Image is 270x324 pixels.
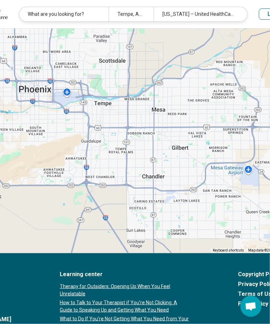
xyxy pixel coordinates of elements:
div: [US_STATE] – United HealthCare Student Resources [154,7,243,21]
div: What are you looking for? [20,7,109,21]
div: Tempe, AZ 85281 [109,7,154,21]
button: Keyboard shortcuts [213,248,244,253]
div: Open chat [240,296,262,317]
a: Learning center [60,270,189,279]
a: How to Talk to Your Therapist if You’re Not Clicking: A Guide to Speaking Up and Getting What You... [60,299,189,314]
a: Therapy for Outsiders: Opening Up When You Feel Unrelatable [60,283,189,298]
